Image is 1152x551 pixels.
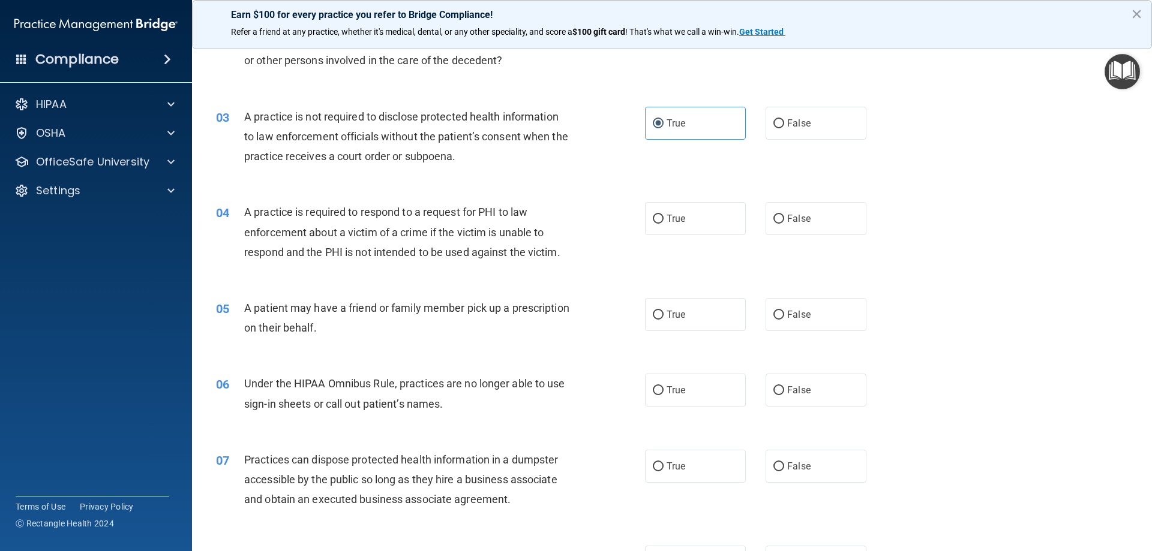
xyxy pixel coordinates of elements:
input: False [773,462,784,471]
p: OfficeSafe University [36,155,149,169]
span: Ⓒ Rectangle Health 2024 [16,517,114,529]
a: OSHA [14,126,175,140]
p: OSHA [36,126,66,140]
span: False [787,309,811,320]
input: True [653,462,664,471]
span: Under the HIPAA Omnibus Rule, practices are no longer able to use sign-in sheets or call out pati... [244,377,565,410]
input: False [773,215,784,224]
span: A practice is required to respond to a request for PHI to law enforcement about a victim of a cri... [244,206,560,258]
a: Get Started [739,27,785,37]
span: True [667,213,685,224]
span: 03 [216,110,229,125]
span: True [667,460,685,472]
span: ! That's what we call a win-win. [625,27,739,37]
span: 07 [216,453,229,468]
span: A patient may have a friend or family member pick up a prescription on their behalf. [244,302,569,334]
p: Settings [36,183,80,198]
span: Practices can dispose protected health information in a dumpster accessible by the public so long... [244,453,558,505]
strong: $100 gift card [572,27,625,37]
button: Close [1131,4,1142,23]
a: HIPAA [14,97,175,112]
span: True [667,118,685,129]
a: Terms of Use [16,501,65,513]
h4: Compliance [35,51,119,68]
input: True [653,119,664,128]
a: Settings [14,183,175,198]
span: True [667,384,685,396]
button: Open Resource Center [1105,54,1140,89]
strong: Get Started [739,27,784,37]
input: True [653,386,664,395]
img: PMB logo [14,13,178,37]
input: False [773,311,784,320]
input: True [653,311,664,320]
a: Privacy Policy [80,501,134,513]
input: True [653,215,664,224]
span: 05 [216,302,229,316]
span: True [667,309,685,320]
span: Refer a friend at any practice, whether it's medical, dental, or any other speciality, and score a [231,27,572,37]
span: False [787,460,811,472]
input: False [773,119,784,128]
span: A practice is not required to disclose protected health information to law enforcement officials ... [244,110,568,162]
span: False [787,118,811,129]
span: 06 [216,377,229,392]
span: False [787,384,811,396]
input: False [773,386,784,395]
span: 04 [216,206,229,220]
a: OfficeSafe University [14,155,175,169]
p: HIPAA [36,97,67,112]
span: False [787,213,811,224]
p: Earn $100 for every practice you refer to Bridge Compliance! [231,9,1113,20]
